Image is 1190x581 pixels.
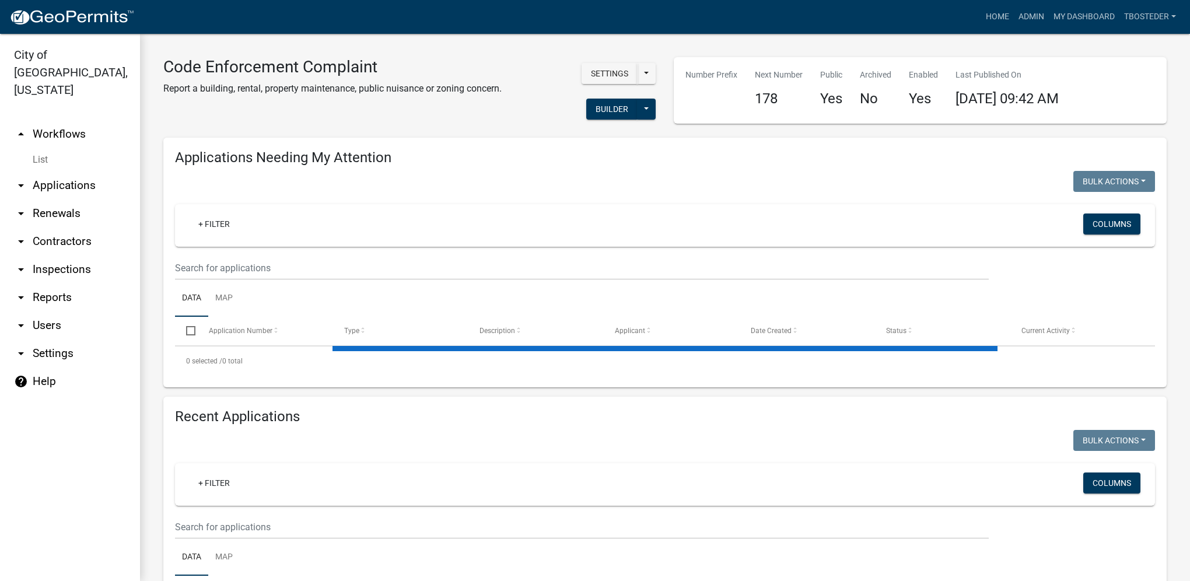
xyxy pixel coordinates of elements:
[886,327,907,335] span: Status
[14,318,28,332] i: arrow_drop_down
[820,69,842,81] p: Public
[208,280,240,317] a: Map
[344,327,359,335] span: Type
[480,327,515,335] span: Description
[175,408,1155,425] h4: Recent Applications
[163,82,502,96] p: Report a building, rental, property maintenance, public nuisance or zoning concern.
[909,90,938,107] h4: Yes
[163,57,502,77] h3: Code Enforcement Complaint
[956,69,1059,81] p: Last Published On
[1119,6,1181,28] a: tbosteder
[186,357,222,365] span: 0 selected /
[14,374,28,388] i: help
[1010,317,1146,345] datatable-header-cell: Current Activity
[14,235,28,249] i: arrow_drop_down
[1073,171,1155,192] button: Bulk Actions
[956,90,1059,107] span: [DATE] 09:42 AM
[685,69,737,81] p: Number Prefix
[14,127,28,141] i: arrow_drop_up
[1083,473,1140,494] button: Columns
[875,317,1010,345] datatable-header-cell: Status
[14,178,28,192] i: arrow_drop_down
[333,317,468,345] datatable-header-cell: Type
[208,539,240,576] a: Map
[981,6,1014,28] a: Home
[468,317,604,345] datatable-header-cell: Description
[14,206,28,220] i: arrow_drop_down
[175,149,1155,166] h4: Applications Needing My Attention
[604,317,739,345] datatable-header-cell: Applicant
[175,317,197,345] datatable-header-cell: Select
[751,327,792,335] span: Date Created
[175,346,1155,376] div: 0 total
[860,90,891,107] h4: No
[909,69,938,81] p: Enabled
[175,280,208,317] a: Data
[1049,6,1119,28] a: My Dashboard
[820,90,842,107] h4: Yes
[175,539,208,576] a: Data
[739,317,874,345] datatable-header-cell: Date Created
[615,327,645,335] span: Applicant
[1083,213,1140,235] button: Columns
[14,346,28,360] i: arrow_drop_down
[860,69,891,81] p: Archived
[189,473,239,494] a: + Filter
[14,290,28,304] i: arrow_drop_down
[197,317,332,345] datatable-header-cell: Application Number
[209,327,272,335] span: Application Number
[175,256,989,280] input: Search for applications
[1021,327,1070,335] span: Current Activity
[189,213,239,235] a: + Filter
[14,262,28,276] i: arrow_drop_down
[1014,6,1049,28] a: Admin
[582,63,638,84] button: Settings
[755,69,803,81] p: Next Number
[1073,430,1155,451] button: Bulk Actions
[175,515,989,539] input: Search for applications
[755,90,803,107] h4: 178
[586,99,638,120] button: Builder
